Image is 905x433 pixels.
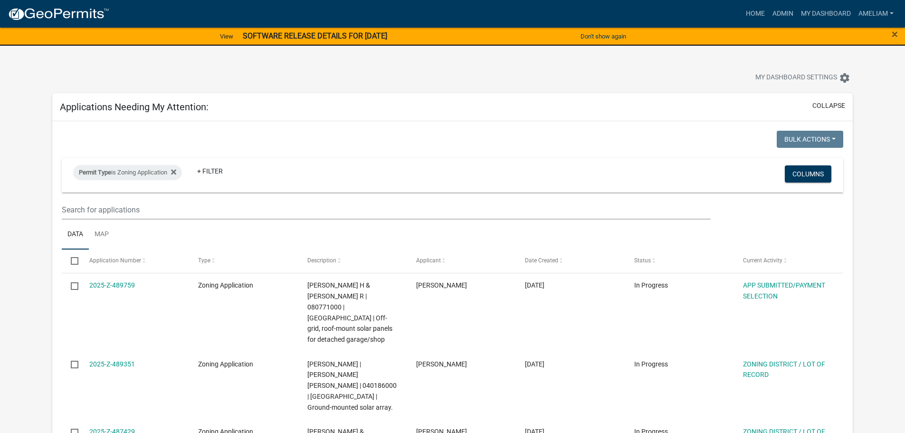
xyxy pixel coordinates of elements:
a: Map [89,220,114,250]
a: AmeliaM [855,5,897,23]
datatable-header-cell: Applicant [407,250,516,272]
a: APP SUBMITTED/PAYMENT SELECTION [743,281,825,300]
button: Bulk Actions [777,131,843,148]
i: settings [839,72,850,84]
span: In Progress [634,281,668,289]
span: 10/08/2025 [525,281,544,289]
span: 10/07/2025 [525,360,544,368]
button: collapse [812,101,845,111]
h5: Applications Needing My Attention: [60,101,209,113]
span: Date Created [525,257,558,264]
span: Steven Zieke [416,360,467,368]
span: Status [634,257,651,264]
span: Permit Type [79,169,111,176]
span: Zoning Application [198,281,253,289]
button: Don't show again [577,29,630,44]
span: Description [307,257,336,264]
span: PASVOGEL,CALVIN H & ANN R | 080771000 | La Crescent | Off-grid, roof-mount solar panels for detac... [307,281,392,343]
span: Current Activity [743,257,782,264]
span: × [892,28,898,41]
button: My Dashboard Settingssettings [748,68,858,87]
datatable-header-cell: Date Created [516,250,625,272]
datatable-header-cell: Select [62,250,80,272]
button: Close [892,29,898,40]
datatable-header-cell: Description [298,250,407,272]
button: Columns [785,165,831,183]
a: My Dashboard [797,5,855,23]
a: ZONING DISTRICT / LOT OF RECORD [743,360,825,379]
a: Data [62,220,89,250]
span: Application Number [89,257,141,264]
span: Calvin H Pasvogel [416,281,467,289]
span: Applicant [416,257,441,264]
a: View [216,29,237,44]
span: My Dashboard Settings [755,72,837,84]
span: Zoning Application [198,360,253,368]
span: Type [198,257,210,264]
a: 2025-Z-489351 [89,360,135,368]
datatable-header-cell: Type [189,250,298,272]
input: Search for applications [62,200,710,220]
datatable-header-cell: Status [625,250,734,272]
a: 2025-Z-489759 [89,281,135,289]
a: + Filter [190,163,230,180]
a: Home [742,5,769,23]
strong: SOFTWARE RELEASE DETAILS FOR [DATE] [243,31,387,40]
span: In Progress [634,360,668,368]
div: is Zoning Application [73,165,182,180]
span: ZIEKE,STEVEN M | ELIZABETH M DOLDER ZIEKE | 040186000 | Crooked Creek | Ground-mounted solar array. [307,360,397,411]
datatable-header-cell: Current Activity [734,250,843,272]
a: Admin [769,5,797,23]
datatable-header-cell: Application Number [80,250,189,272]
